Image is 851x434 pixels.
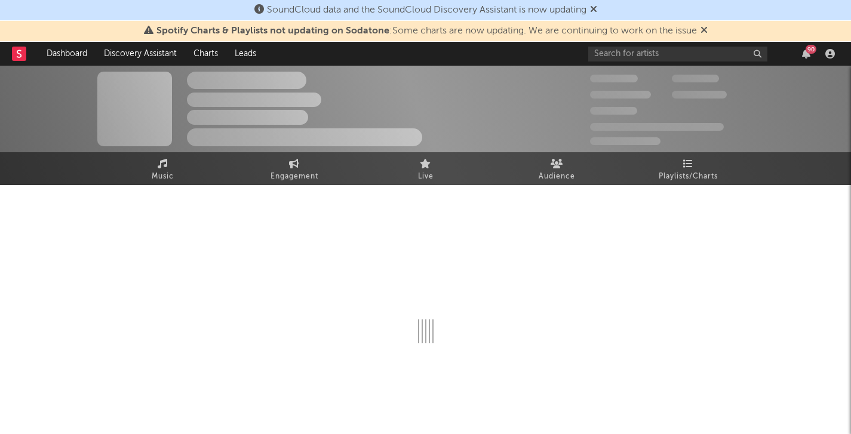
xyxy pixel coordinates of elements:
span: 300,000 [590,75,638,82]
a: Charts [185,42,226,66]
a: Discovery Assistant [96,42,185,66]
span: Live [418,170,434,184]
span: SoundCloud data and the SoundCloud Discovery Assistant is now updating [267,5,586,15]
span: 50,000,000 [590,91,651,99]
span: Dismiss [590,5,597,15]
span: Jump Score: 85.0 [590,137,660,145]
span: Playlists/Charts [659,170,718,184]
span: 1,000,000 [672,91,727,99]
a: Playlists/Charts [623,152,754,185]
span: Engagement [271,170,318,184]
a: Audience [491,152,623,185]
button: 90 [802,49,810,59]
span: Spotify Charts & Playlists not updating on Sodatone [156,26,389,36]
div: 90 [806,45,816,54]
span: Dismiss [701,26,708,36]
span: Audience [539,170,575,184]
span: 50,000,000 Monthly Listeners [590,123,724,131]
a: Music [97,152,229,185]
span: 100,000 [672,75,719,82]
input: Search for artists [588,47,767,61]
a: Leads [226,42,265,66]
a: Engagement [229,152,360,185]
a: Live [360,152,491,185]
span: Music [152,170,174,184]
a: Dashboard [38,42,96,66]
span: 100,000 [590,107,637,115]
span: : Some charts are now updating. We are continuing to work on the issue [156,26,697,36]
